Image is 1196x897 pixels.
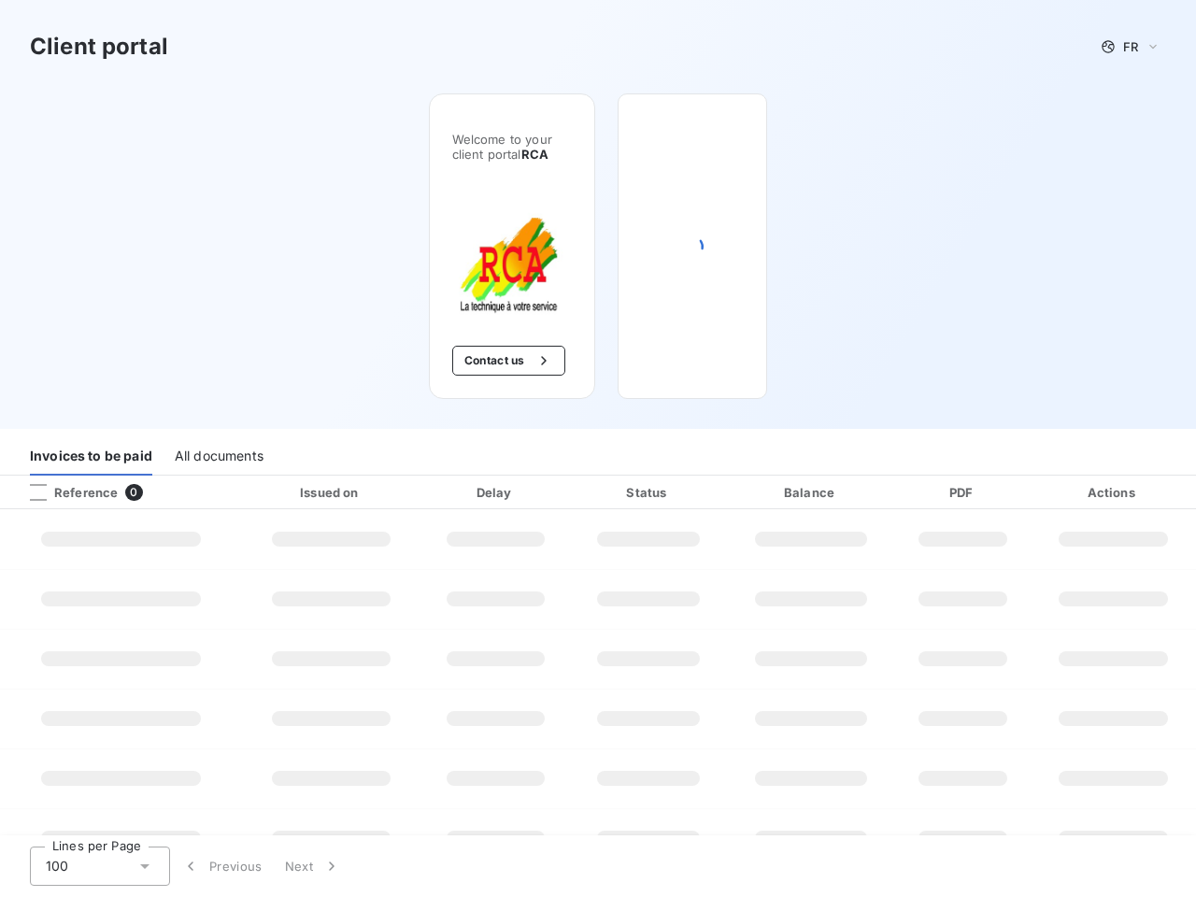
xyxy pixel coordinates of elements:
img: Company logo [452,206,572,316]
span: 100 [46,857,68,876]
span: Welcome to your client portal [452,132,572,162]
span: 0 [125,484,142,501]
div: Balance [730,483,891,502]
div: Status [575,483,723,502]
span: FR [1123,39,1138,54]
button: Contact us [452,346,565,376]
div: PDF [900,483,1027,502]
div: Actions [1033,483,1192,502]
button: Previous [170,847,274,886]
h3: Client portal [30,30,168,64]
div: Delay [425,483,567,502]
div: Reference [15,484,118,501]
button: Next [274,847,352,886]
div: All documents [175,436,263,476]
div: Invoices to be paid [30,436,152,476]
span: RCA [521,147,548,162]
div: Issued on [245,483,417,502]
